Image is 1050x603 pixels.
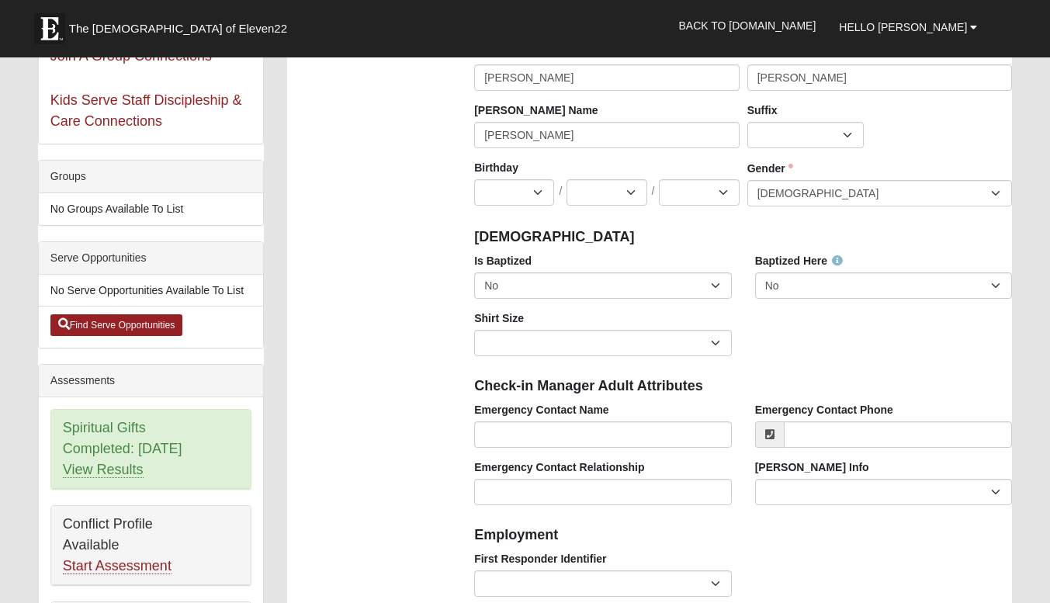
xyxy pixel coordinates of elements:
[474,253,532,269] label: Is Baptized
[667,6,827,45] a: Back to [DOMAIN_NAME]
[50,314,183,336] a: Find Serve Opportunities
[51,410,251,489] div: Spiritual Gifts Completed: [DATE]
[51,506,251,585] div: Conflict Profile Available
[39,242,263,275] div: Serve Opportunities
[39,365,263,397] div: Assessments
[39,193,263,225] li: No Groups Available To List
[747,102,778,118] label: Suffix
[652,183,655,200] span: /
[755,253,843,269] label: Baptized Here
[26,5,337,44] a: The [DEMOGRAPHIC_DATA] of Eleven22
[39,161,263,193] div: Groups
[474,378,1012,395] h4: Check-in Manager Adult Attributes
[34,13,65,44] img: Eleven22 logo
[474,402,609,418] label: Emergency Contact Name
[474,527,1012,544] h4: Employment
[474,310,524,326] label: Shirt Size
[747,161,793,176] label: Gender
[63,462,144,478] a: View Results
[755,459,869,475] label: [PERSON_NAME] Info
[39,275,263,307] li: No Serve Opportunities Available To List
[839,21,967,33] span: Hello [PERSON_NAME]
[474,160,518,175] label: Birthday
[755,402,893,418] label: Emergency Contact Phone
[474,551,606,567] label: First Responder Identifier
[63,558,172,574] a: Start Assessment
[474,102,598,118] label: [PERSON_NAME] Name
[50,92,242,129] a: Kids Serve Staff Discipleship & Care Connections
[559,183,562,200] span: /
[474,229,1012,246] h4: [DEMOGRAPHIC_DATA]
[827,8,989,47] a: Hello [PERSON_NAME]
[474,459,644,475] label: Emergency Contact Relationship
[69,21,287,36] span: The [DEMOGRAPHIC_DATA] of Eleven22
